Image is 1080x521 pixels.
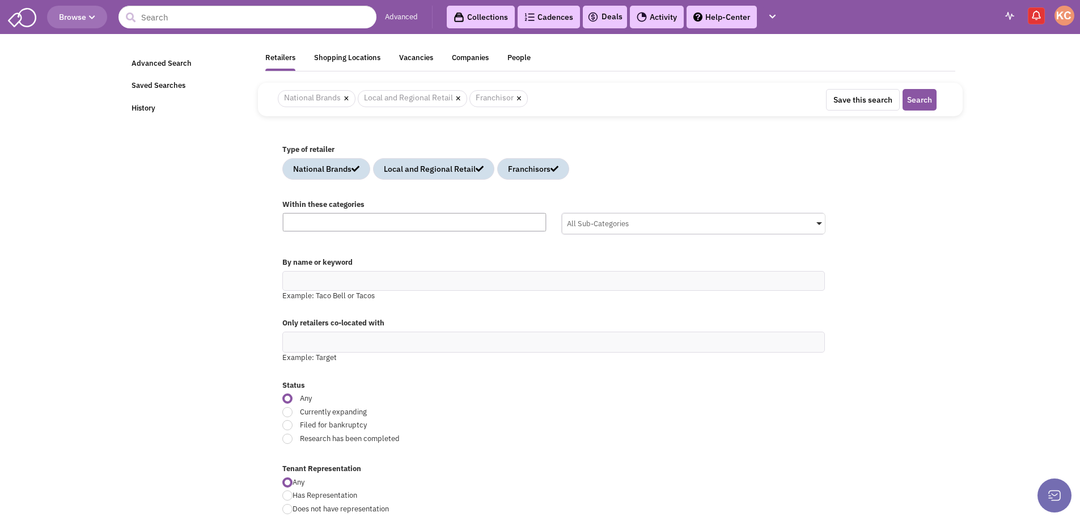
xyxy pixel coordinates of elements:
span: National Brands [278,90,355,107]
img: SmartAdmin [8,6,36,27]
a: Deals [587,10,622,24]
label: Type of retailer [282,145,825,155]
input: Search [118,6,376,28]
span: Franchisor [469,90,528,107]
div: Shopping Locations [314,53,380,67]
div: Retailers [265,53,295,67]
span: Local and Regional Retail [358,90,467,107]
div: Franchisors [508,163,558,175]
a: × [344,94,349,104]
a: Help-Center [687,6,757,28]
span: Currently expanding [293,407,645,418]
span: Example: Target [282,353,337,362]
button: Save this search [826,89,900,111]
a: Activity [630,6,684,28]
img: help.png [693,12,702,22]
span: Any [293,477,304,487]
label: By name or keyword [282,257,825,268]
div: Local and Regional Retail [384,163,484,175]
span: Research has been completed [293,434,645,444]
img: Cadences_logo.png [524,13,535,21]
span: Any [293,393,645,404]
a: Saved Searches [125,75,251,97]
div: Companies [452,53,489,67]
a: History [125,98,251,120]
div: People [507,53,531,67]
label: Only retailers co-located with [282,318,825,329]
span: Does not have representation [293,504,389,514]
span: Filed for bankruptcy [293,420,645,431]
span: Example: Taco Bell or Tacos [282,291,375,300]
span: Has Representation [293,490,357,500]
img: icon-deals.svg [587,10,599,24]
label: Within these categories [282,200,825,210]
span: Browse [59,12,95,22]
img: icon-collection-lavender-black.svg [454,12,464,23]
img: Activity.png [637,12,647,22]
a: Advanced Search [125,53,251,75]
button: Browse [47,6,107,28]
a: Cadences [518,6,580,28]
div: Vacancies [399,53,433,67]
label: Status [282,380,825,391]
img: Kayla Carter [1054,6,1074,26]
a: × [516,94,522,104]
div: National Brands [293,163,359,175]
a: Collections [447,6,515,28]
label: Tenant Representation [282,464,825,475]
a: × [456,94,461,104]
a: Advanced [385,12,418,23]
div: All Sub-Categories [562,214,825,231]
button: Search [903,89,937,111]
